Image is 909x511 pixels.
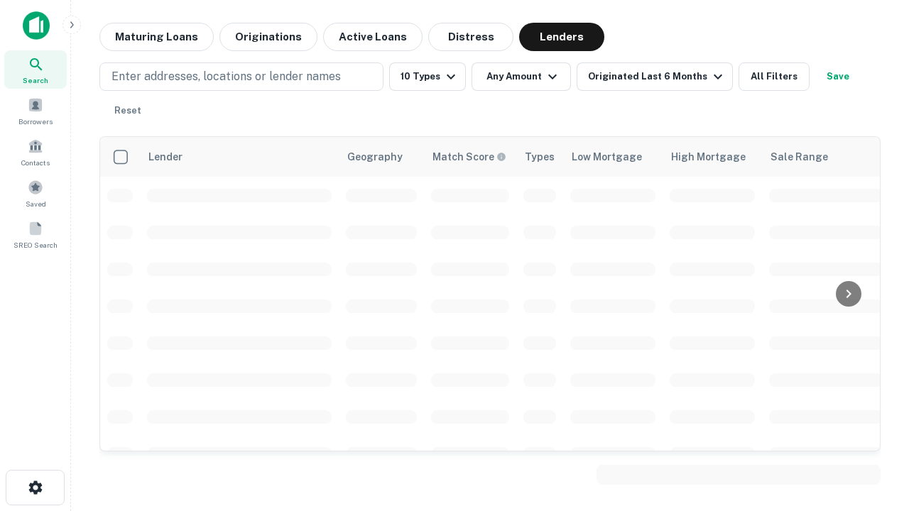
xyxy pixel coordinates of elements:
a: Borrowers [4,92,67,130]
button: Any Amount [472,62,571,91]
th: Capitalize uses an advanced AI algorithm to match your search with the best lender. The match sco... [424,137,516,177]
a: SREO Search [4,215,67,253]
div: Types [525,148,555,165]
button: Originations [219,23,317,51]
span: Contacts [21,157,50,168]
span: SREO Search [13,239,58,251]
a: Contacts [4,133,67,171]
button: All Filters [739,62,810,91]
span: Saved [26,198,46,209]
button: Maturing Loans [99,23,214,51]
div: Lender [148,148,183,165]
span: Search [23,75,48,86]
div: High Mortgage [671,148,746,165]
div: Low Mortgage [572,148,642,165]
a: Search [4,50,67,89]
th: Geography [339,137,424,177]
button: Enter addresses, locations or lender names [99,62,383,91]
img: capitalize-icon.png [23,11,50,40]
th: Lender [140,137,339,177]
span: Borrowers [18,116,53,127]
div: Capitalize uses an advanced AI algorithm to match your search with the best lender. The match sco... [432,149,506,165]
h6: Match Score [432,149,504,165]
a: Saved [4,174,67,212]
button: Lenders [519,23,604,51]
p: Enter addresses, locations or lender names [111,68,341,85]
button: Save your search to get updates of matches that match your search criteria. [815,62,861,91]
iframe: Chat Widget [838,352,909,420]
th: Sale Range [762,137,890,177]
button: Originated Last 6 Months [577,62,733,91]
div: Originated Last 6 Months [588,68,726,85]
th: Types [516,137,563,177]
div: Geography [347,148,403,165]
button: Distress [428,23,513,51]
button: Active Loans [323,23,423,51]
button: 10 Types [389,62,466,91]
button: Reset [105,97,151,125]
th: Low Mortgage [563,137,663,177]
th: High Mortgage [663,137,762,177]
div: Sale Range [771,148,828,165]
